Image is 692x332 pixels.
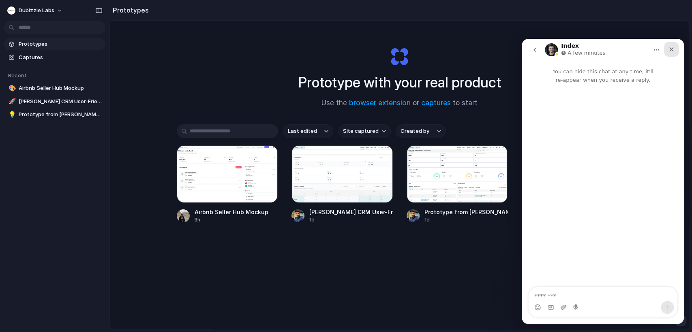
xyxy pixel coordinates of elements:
span: Prototype from [PERSON_NAME] CRM Dashboard [19,111,102,119]
a: browser extension [349,99,411,107]
span: Dubizzle Labs [19,6,54,15]
div: Airbnb Seller Hub Mockup [195,208,268,216]
button: Last edited [283,124,333,138]
div: 3h [195,216,268,223]
a: Captures [4,51,105,64]
span: Prototypes [19,40,102,48]
span: Site captured [343,127,379,135]
h1: Prototype with your real product [298,72,501,93]
button: 🚀 [7,98,15,106]
a: Prototypes [4,38,105,50]
a: 💡Prototype from [PERSON_NAME] CRM Dashboard [4,109,105,121]
span: Recent [8,72,27,79]
iframe: To enrich screen reader interactions, please activate Accessibility in Grammarly extension settings [522,39,684,324]
button: 💡 [7,111,15,119]
a: 🚀[PERSON_NAME] CRM User-Friendly Dashboard [4,96,105,108]
button: Created by [396,124,446,138]
span: Last edited [288,127,317,135]
div: 🚀 [9,97,14,106]
a: Prototype from Jarvis CRM DashboardPrototype from [PERSON_NAME] CRM Dashboard1d [407,145,508,223]
div: 🎨 [9,84,14,93]
span: Created by [401,127,429,135]
span: Captures [19,53,102,62]
a: Airbnb Seller Hub MockupAirbnb Seller Hub Mockup3h [177,145,278,223]
span: Airbnb Seller Hub Mockup [19,84,102,92]
a: captures [421,99,451,107]
div: 1d [309,216,393,223]
a: Jarvis CRM User-Friendly Dashboard[PERSON_NAME] CRM User-Friendly Dashboard1d [291,145,393,223]
span: Use the or to start [321,98,478,109]
div: [PERSON_NAME] CRM User-Friendly Dashboard [309,208,393,216]
button: 🎨 [7,84,15,92]
button: Dubizzle Labs [4,4,67,17]
div: 💡 [9,110,14,119]
h2: Prototypes [109,5,149,15]
div: Prototype from [PERSON_NAME] CRM Dashboard [424,208,508,216]
span: [PERSON_NAME] CRM User-Friendly Dashboard [19,98,102,106]
a: 🎨Airbnb Seller Hub Mockup [4,82,105,94]
div: 1d [424,216,508,223]
button: Site captured [338,124,391,138]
